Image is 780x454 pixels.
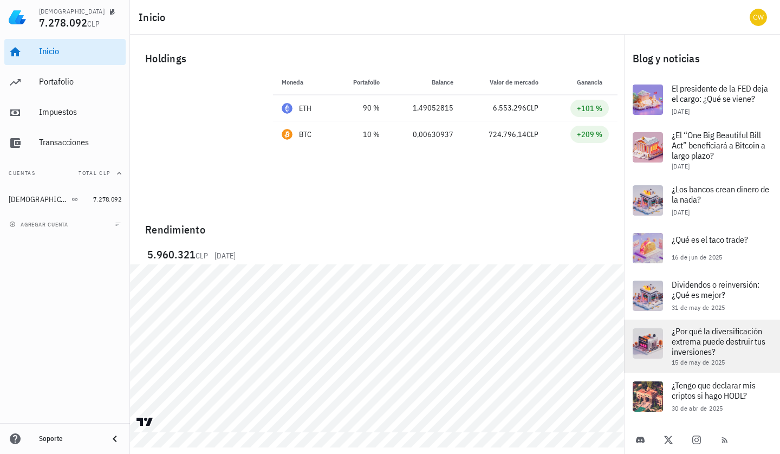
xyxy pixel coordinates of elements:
h1: Inicio [139,9,170,26]
div: [DEMOGRAPHIC_DATA] [39,7,105,16]
a: ¿Los bancos crean dinero de la nada? [DATE] [624,177,780,224]
div: Soporte [39,434,100,443]
th: Valor de mercado [462,69,547,95]
a: Inicio [4,39,126,65]
span: [DATE] [672,162,690,170]
button: agregar cuenta [6,219,73,230]
span: Total CLP [79,170,110,177]
span: 31 de may de 2025 [672,303,725,312]
a: El presidente de la FED deja el cargo: ¿Qué se viene? [DATE] [624,76,780,124]
a: Dividendos o reinversión: ¿Qué es mejor? 31 de may de 2025 [624,272,780,320]
span: [DATE] [672,107,690,115]
a: Charting by TradingView [135,417,154,427]
span: ¿Los bancos crean dinero de la nada? [672,184,769,205]
span: CLP [526,103,538,113]
span: ¿El “One Big Beautiful Bill Act” beneficiará a Bitcoin a largo plazo? [672,129,765,161]
div: Transacciones [39,137,121,147]
div: BTC-icon [282,129,292,140]
span: 724.796,14 [489,129,526,139]
span: 5.960.321 [147,247,196,262]
div: 90 % [342,102,380,114]
span: 7.278.092 [93,195,121,203]
span: Ganancia [577,78,609,86]
a: ¿El “One Big Beautiful Bill Act” beneficiará a Bitcoin a largo plazo? [DATE] [624,124,780,177]
span: CLP [196,251,208,261]
span: 7.278.092 [39,15,87,30]
div: [DEMOGRAPHIC_DATA] [9,195,69,204]
a: ¿Qué es el taco trade? 16 de jun de 2025 [624,224,780,272]
th: Moneda [273,69,333,95]
div: Portafolio [39,76,121,87]
a: Impuestos [4,100,126,126]
th: Portafolio [333,69,388,95]
div: avatar [750,9,767,26]
div: +101 % [577,103,602,114]
img: LedgiFi [9,9,26,26]
span: Dividendos o reinversión: ¿Qué es mejor? [672,279,759,300]
span: CLP [87,19,100,29]
a: Portafolio [4,69,126,95]
div: ETH [299,103,312,114]
div: 10 % [342,129,380,140]
div: Holdings [136,41,617,76]
a: ¿Por qué la diversificación extrema puede destruir tus inversiones? 15 de may de 2025 [624,320,780,373]
span: 6.553.296 [493,103,526,113]
span: agregar cuenta [11,221,68,228]
span: ¿Por qué la diversificación extrema puede destruir tus inversiones? [672,326,765,357]
div: BTC [299,129,312,140]
span: [DATE] [214,250,236,261]
div: ETH-icon [282,103,292,114]
span: ¿Tengo que declarar mis criptos si hago HODL? [672,380,756,401]
div: Inicio [39,46,121,56]
div: 1,49052815 [397,102,453,114]
span: CLP [526,129,538,139]
div: +209 % [577,129,602,140]
span: 16 de jun de 2025 [672,253,723,261]
a: ¿Tengo que declarar mis criptos si hago HODL? 30 de abr de 2025 [624,373,780,420]
span: El presidente de la FED deja el cargo: ¿Qué se viene? [672,83,768,104]
button: CuentasTotal CLP [4,160,126,186]
span: 15 de may de 2025 [672,358,725,366]
div: Blog y noticias [624,41,780,76]
span: [DATE] [672,208,690,216]
span: 30 de abr de 2025 [672,404,723,412]
span: ¿Qué es el taco trade? [672,234,748,245]
div: 0,00630937 [397,129,453,140]
th: Balance [388,69,461,95]
a: Transacciones [4,130,126,156]
a: [DEMOGRAPHIC_DATA] 7.278.092 [4,186,126,212]
div: Rendimiento [136,212,617,238]
div: Impuestos [39,107,121,117]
